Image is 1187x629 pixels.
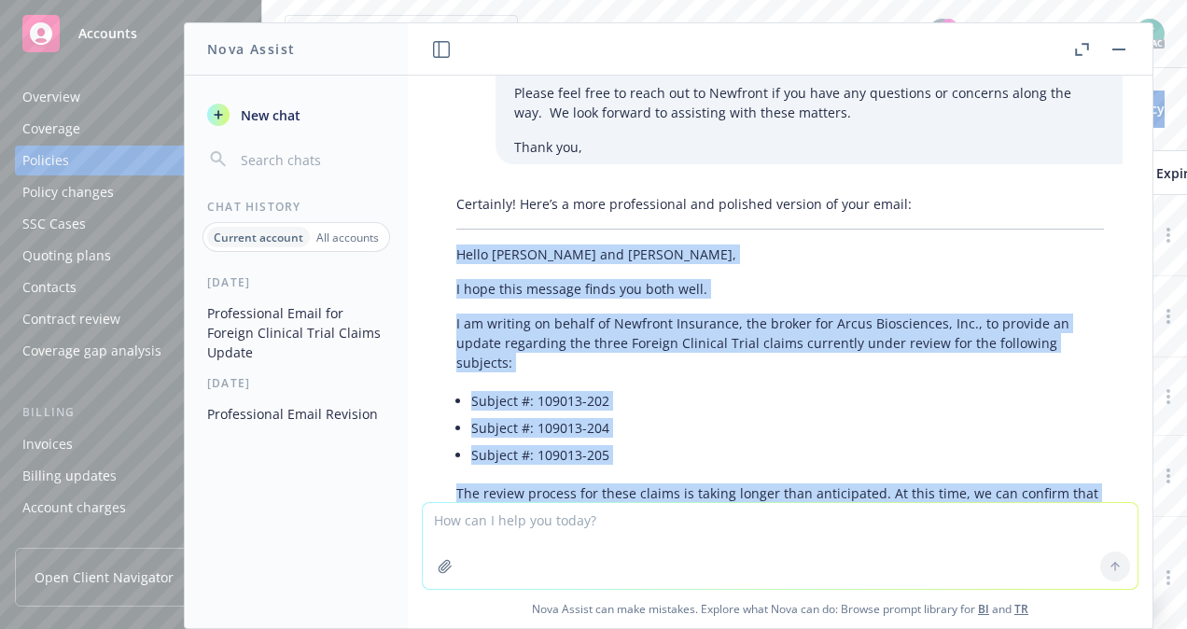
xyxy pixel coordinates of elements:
a: Billing updates [15,461,246,491]
img: photo [1135,19,1165,49]
span: New chat [237,105,300,125]
button: Professional Email Revision [200,398,393,429]
div: [DATE] [185,375,408,391]
button: Professional Email for Foreign Clinical Trial Claims Update [200,298,393,368]
div: Contract review [22,304,120,334]
div: 99+ [941,19,957,35]
p: All accounts [316,230,379,245]
div: Billing updates [22,461,117,491]
span: Accounts [78,26,137,41]
a: Accounts [15,7,246,60]
div: Policies [22,146,69,175]
a: Invoices [15,429,246,459]
a: Switch app [1092,15,1129,52]
p: Current account [214,230,303,245]
input: Search chats [237,147,385,173]
a: TR [1014,601,1028,617]
div: Invoices [22,429,73,459]
a: Policy changes [15,177,246,207]
li: Subject #: 109013-204 [471,414,1104,441]
a: more [1157,305,1180,328]
p: Please feel free to reach out to Newfront if you have any questions or concerns along the way. We... [514,83,1104,122]
div: [DATE] [185,274,408,290]
p: Thank you, [514,137,1104,157]
div: Coverage gap analysis [22,336,161,366]
button: New chat [200,98,393,132]
a: Installment plans [15,524,246,554]
a: more [1157,465,1180,487]
p: Certainly! Here’s a more professional and polished version of your email: [456,194,1104,214]
li: Subject #: 109013-202 [471,387,1104,414]
a: Coverage gap analysis [15,336,246,366]
a: more [1157,385,1180,408]
a: Quoting plans [15,241,246,271]
a: more [1157,566,1180,589]
h1: Nova Assist [207,39,295,59]
a: Overview [15,82,246,112]
a: Contract review [15,304,246,334]
div: Chat History [185,199,408,215]
a: Report a Bug [1006,15,1043,52]
a: Coverage [15,114,246,144]
div: Quoting plans [22,241,111,271]
div: Coverage [22,114,80,144]
li: Subject #: 109013-205 [471,441,1104,468]
div: Billing [15,403,246,422]
a: Search [1049,15,1086,52]
a: Stop snowing [963,15,1000,52]
div: Overview [22,82,80,112]
div: Account charges [22,493,126,523]
p: The review process for these claims is taking longer than anticipated. At this time, we can confi... [456,483,1104,562]
span: Nova Assist can make mistakes. Explore what Nova can do: Browse prompt library for and [415,590,1145,628]
a: more [1157,224,1180,246]
div: Contacts [22,273,77,302]
span: Open Client Navigator [35,567,174,587]
div: SSC Cases [22,209,86,239]
a: BI [978,601,989,617]
div: Installment plans [22,524,132,554]
div: Policy changes [22,177,114,207]
a: Policies [15,146,246,175]
p: Hello [PERSON_NAME] and [PERSON_NAME], [456,245,1104,264]
button: JobTrain, Inc. [285,15,518,52]
a: Contacts [15,273,246,302]
p: I am writing on behalf of Newfront Insurance, the broker for Arcus Biosciences, Inc., to provide ... [456,314,1104,372]
p: I hope this message finds you both well. [456,279,1104,299]
a: Account charges [15,493,246,523]
a: SSC Cases [15,209,246,239]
